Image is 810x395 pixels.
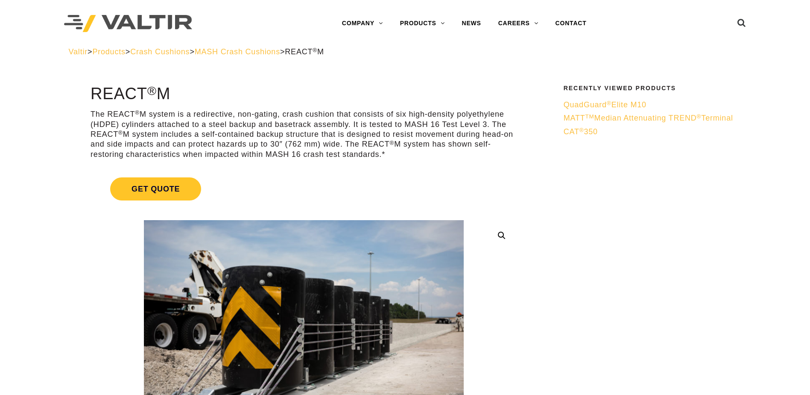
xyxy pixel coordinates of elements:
a: NEWS [453,15,490,32]
a: CONTACT [547,15,595,32]
sup: ® [579,127,584,133]
sup: ® [313,47,317,53]
span: MATT Median Attenuating TREND Terminal [564,114,733,122]
span: REACT M [285,47,324,56]
a: MATTTMMedian Attenuating TREND®Terminal [564,113,736,123]
a: PRODUCTS [392,15,453,32]
img: Valtir [64,15,192,32]
a: CAT®350 [564,127,736,137]
span: Get Quote [110,177,201,200]
sup: ® [607,100,611,106]
h2: Recently Viewed Products [564,85,736,91]
h1: REACT M [91,85,517,103]
sup: ® [118,130,123,136]
sup: ® [389,140,394,146]
sup: ® [147,84,157,97]
sup: ® [135,109,140,116]
a: COMPANY [333,15,392,32]
a: Get Quote [91,167,517,211]
sup: TM [585,113,594,120]
a: QuadGuard®Elite M10 [564,100,736,110]
p: The REACT M system is a redirective, non-gating, crash cushion that consists of six high-density ... [91,109,517,159]
span: QuadGuard Elite M10 [564,100,646,109]
a: Valtir [69,47,88,56]
div: > > > > [69,47,742,57]
span: CAT 350 [564,127,598,136]
a: MASH Crash Cushions [195,47,280,56]
a: Crash Cushions [130,47,190,56]
a: CAREERS [490,15,547,32]
sup: ® [697,113,702,120]
a: Products [92,47,125,56]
